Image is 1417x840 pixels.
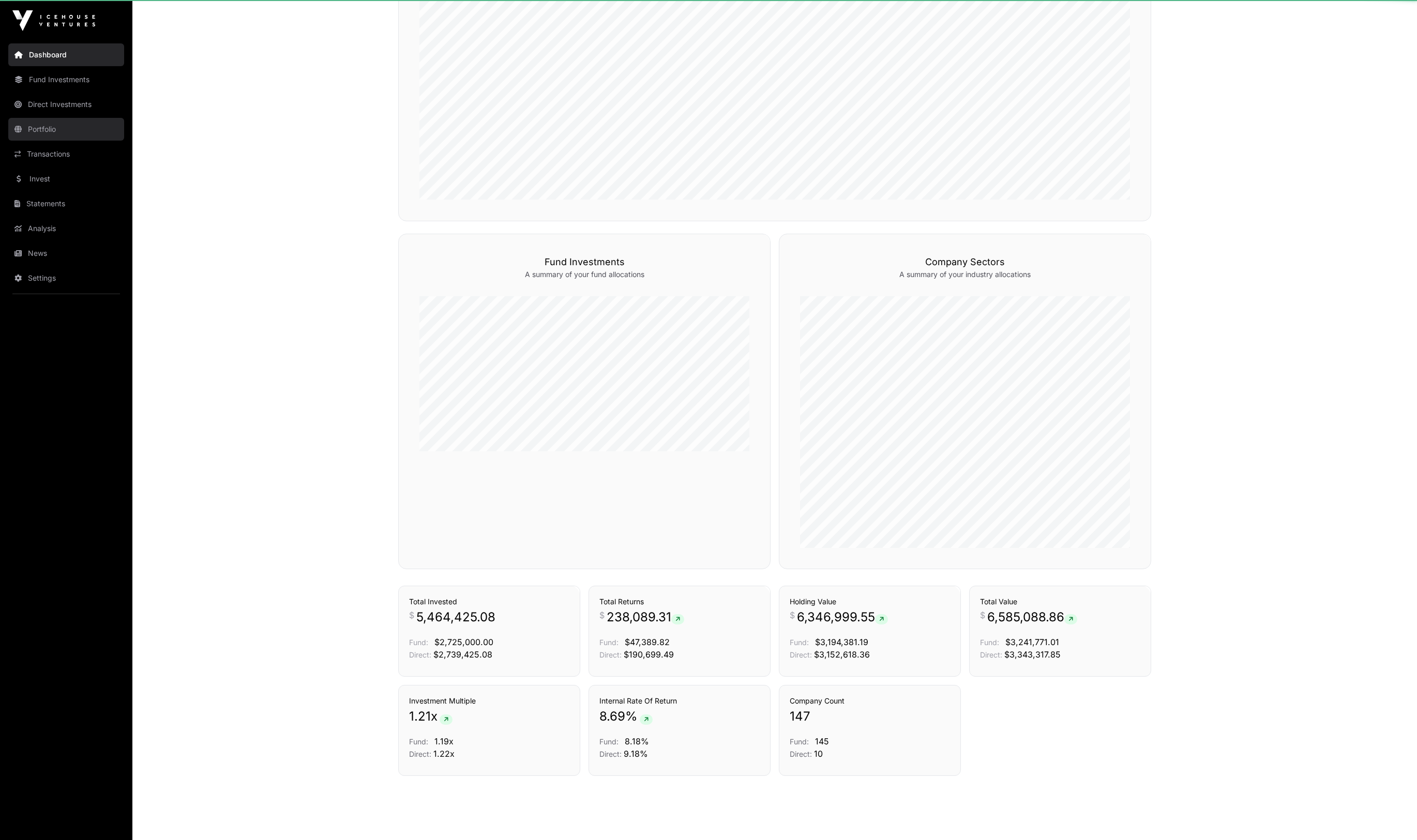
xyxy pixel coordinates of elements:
span: Fund: [409,638,428,647]
h3: Total Returns [599,597,760,607]
h3: Internal Rate Of Return [599,696,760,706]
span: x [431,708,438,725]
a: Dashboard [8,43,124,66]
span: $ [409,609,414,621]
span: $2,739,425.08 [433,649,492,660]
span: % [625,708,638,725]
span: 8.18% [625,736,649,746]
span: 9.18% [624,749,648,759]
span: Fund: [790,638,809,647]
span: 1.19x [434,736,454,746]
span: $3,194,381.19 [815,637,868,647]
span: $ [599,609,605,621]
span: Direct: [790,650,812,659]
a: News [8,242,124,265]
span: $190,699.49 [624,649,674,660]
a: Transactions [8,143,124,165]
h3: Holding Value [790,597,950,607]
a: Portfolio [8,118,124,141]
span: 8.69 [599,708,625,725]
span: $3,152,618.36 [814,649,870,660]
span: 147 [790,708,810,725]
h3: Investment Multiple [409,696,569,706]
span: $3,343,317.85 [1004,649,1061,660]
span: 6,585,088.86 [987,609,1077,625]
h3: Total Invested [409,597,569,607]
h3: Fund Investments [419,255,749,269]
span: Direct: [409,750,431,758]
span: $2,725,000.00 [434,637,493,647]
span: Direct: [409,650,431,659]
span: Fund: [599,737,619,746]
span: 10 [814,749,823,759]
a: Direct Investments [8,93,124,116]
a: Invest [8,167,124,190]
span: Direct: [980,650,1002,659]
span: Direct: [599,650,622,659]
span: $3,241,771.01 [1005,637,1059,647]
h3: Total Value [980,597,1140,607]
span: 238,089.31 [607,609,684,625]
span: $ [790,609,795,621]
a: Statements [8,192,124,215]
h3: Company Count [790,696,950,706]
span: 1.22x [433,749,455,759]
span: 5,464,425.08 [416,609,495,625]
span: Fund: [980,638,999,647]
span: Direct: [790,750,812,758]
span: 1.21 [409,708,431,725]
span: $47,389.82 [625,637,670,647]
a: Settings [8,267,124,289]
span: 6,346,999.55 [797,609,888,625]
a: Analysis [8,217,124,240]
span: Fund: [790,737,809,746]
span: $ [980,609,985,621]
span: Fund: [409,737,428,746]
p: A summary of your industry allocations [800,269,1130,280]
span: 145 [815,736,829,746]
span: Direct: [599,750,622,758]
a: Fund Investments [8,68,124,91]
iframe: Chat Widget [1365,790,1417,840]
span: Fund: [599,638,619,647]
h3: Company Sectors [800,255,1130,269]
p: A summary of your fund allocations [419,269,749,280]
img: Icehouse Ventures Logo [12,10,95,31]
